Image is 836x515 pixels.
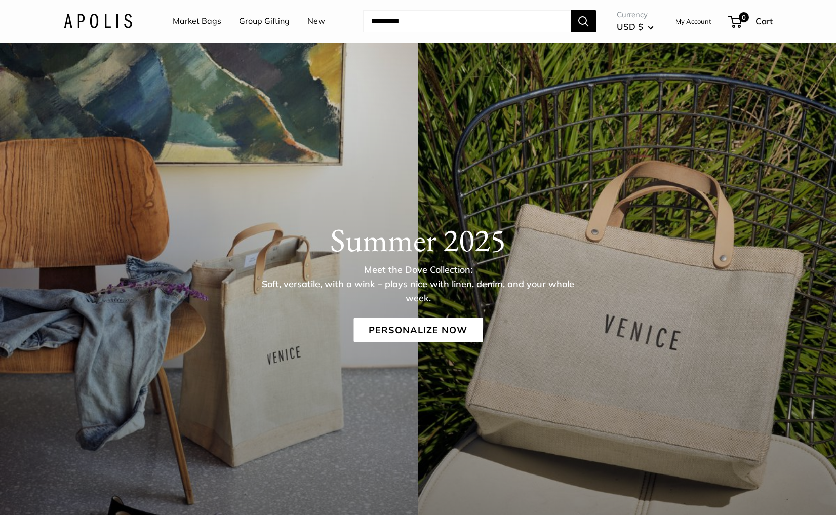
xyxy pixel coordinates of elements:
p: Meet the Dove Collection: Soft, versatile, with a wink – plays nice with linen, denim, and your w... [254,263,583,305]
a: Market Bags [173,14,221,29]
a: My Account [675,15,711,27]
a: 0 Cart [729,13,773,29]
span: 0 [738,12,748,22]
span: USD $ [617,21,643,32]
button: Search [571,10,596,32]
button: USD $ [617,19,654,35]
span: Cart [755,16,773,26]
h1: Summer 2025 [64,221,773,259]
span: Currency [617,8,654,22]
input: Search... [363,10,571,32]
a: Group Gifting [239,14,290,29]
a: Personalize Now [353,318,483,342]
img: Apolis [64,14,132,28]
a: New [307,14,325,29]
